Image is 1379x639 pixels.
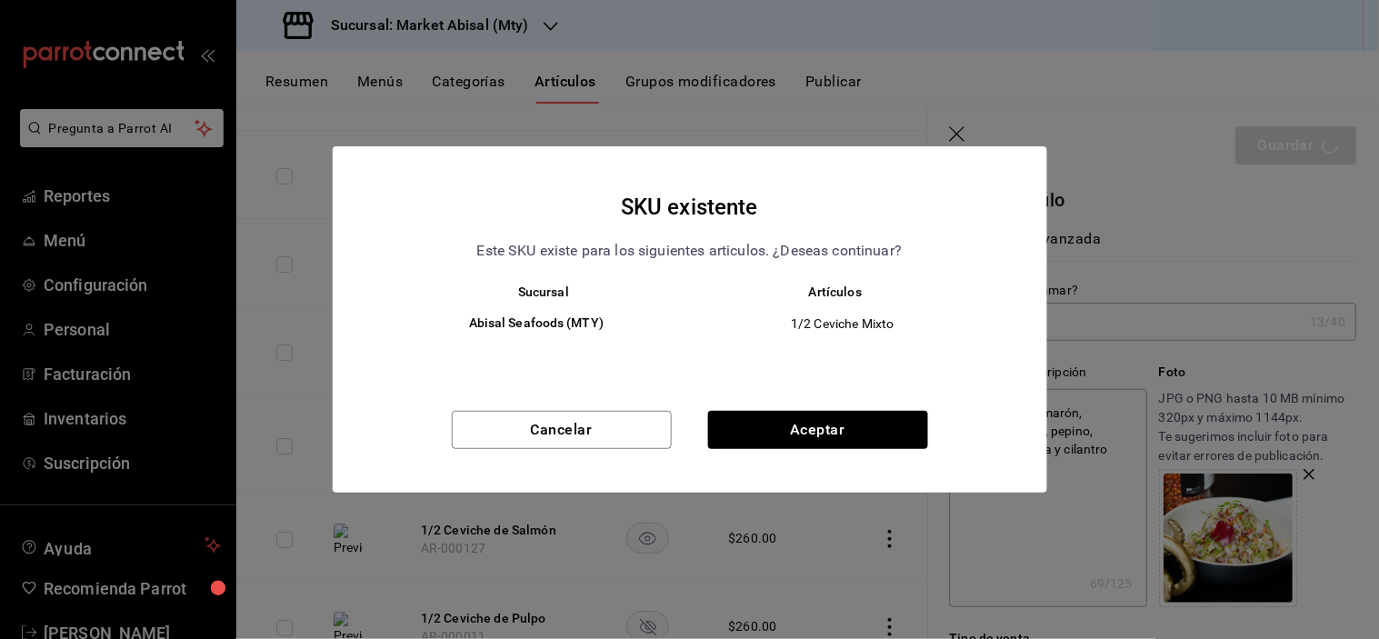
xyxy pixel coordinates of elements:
[705,315,981,333] span: 1/2 Ceviche Mixto
[477,239,903,263] p: Este SKU existe para los siguientes articulos. ¿Deseas continuar?
[708,411,928,449] button: Aceptar
[398,314,675,334] h6: Abisal Seafoods (MTY)
[690,285,1011,299] th: Artículos
[369,285,690,299] th: Sucursal
[452,411,672,449] button: Cancelar
[621,190,758,225] h4: SKU existente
